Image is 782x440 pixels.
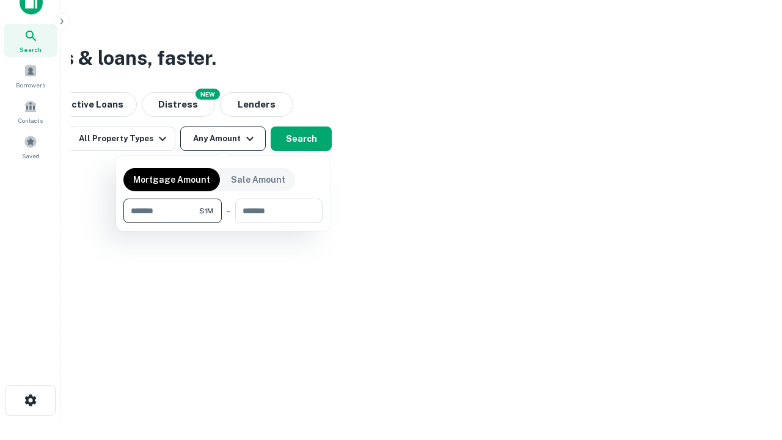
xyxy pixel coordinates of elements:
iframe: Chat Widget [721,342,782,401]
p: Sale Amount [231,173,285,186]
p: Mortgage Amount [133,173,210,186]
span: $1M [199,205,213,216]
div: - [227,199,230,223]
